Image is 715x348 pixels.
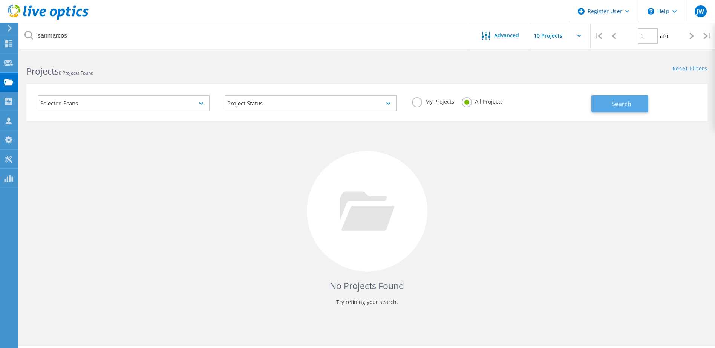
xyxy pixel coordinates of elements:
[462,97,503,104] label: All Projects
[34,280,700,292] h4: No Projects Found
[59,70,93,76] span: 0 Projects Found
[697,8,704,14] span: JW
[225,95,397,111] div: Project Status
[8,16,89,21] a: Live Optics Dashboard
[591,23,606,49] div: |
[412,97,454,104] label: My Projects
[34,296,700,308] p: Try refining your search.
[648,8,654,15] svg: \n
[660,33,668,40] span: of 0
[591,95,648,112] button: Search
[672,66,707,72] a: Reset Filters
[19,23,470,49] input: Search projects by name, owner, ID, company, etc
[612,100,631,108] span: Search
[700,23,715,49] div: |
[38,95,210,111] div: Selected Scans
[26,65,59,77] b: Projects
[494,33,519,38] span: Advanced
